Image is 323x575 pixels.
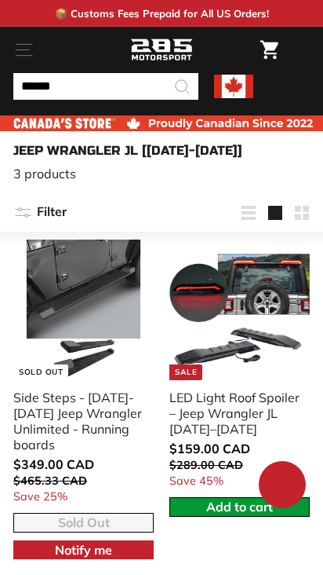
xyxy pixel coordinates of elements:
[13,456,94,472] span: $349.00 CAD
[13,143,310,158] h1: Jeep Wrangler JL [[DATE]-[DATE]]
[254,461,310,512] inbox-online-store-chat: Shopify online store chat
[13,474,87,488] span: $465.33 CAD
[58,515,110,530] span: Sold Out
[13,166,310,181] p: 3 products
[13,489,67,504] span: Save 25%
[55,7,269,20] p: 📦 Customs Fees Prepaid for All US Orders!
[169,497,310,517] button: Add to cart
[13,73,198,100] input: Search
[252,27,286,72] a: Cart
[13,390,144,452] div: Side Steps - [DATE]-[DATE] Jeep Wrangler Unlimited - Running boards
[169,390,300,437] div: LED Light Roof Spoiler – Jeep Wrangler JL [DATE]–[DATE]
[169,474,223,488] span: Save 45%
[13,364,68,380] div: Sold Out
[169,364,202,380] div: Sale
[169,240,310,497] a: Sale LED Light Roof Spoiler – Jeep Wrangler JL [DATE]–[DATE] Save 45%
[13,194,67,232] button: Filter
[13,540,154,560] button: Notify me
[13,240,154,513] a: Sold Out Side Steps - [DATE]-[DATE] Jeep Wrangler Unlimited - Running boards Save 25%
[169,458,243,472] span: $289.00 CAD
[169,441,250,456] span: $159.00 CAD
[13,513,154,533] button: Sold Out
[206,499,273,515] span: Add to cart
[130,37,193,64] img: Logo_285_Motorsport_areodynamics_components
